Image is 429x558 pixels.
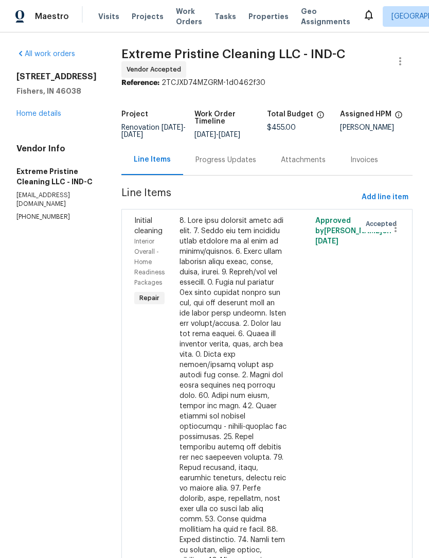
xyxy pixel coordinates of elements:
h5: Fishers, IN 46038 [16,86,97,96]
span: Extreme Pristine Cleaning LLC - IND-C [121,48,345,60]
a: All work orders [16,50,75,58]
span: [DATE] [315,238,338,245]
div: [PERSON_NAME] [340,124,413,131]
span: Work Orders [176,6,202,27]
p: [EMAIL_ADDRESS][DOMAIN_NAME] [16,191,97,208]
div: Attachments [281,155,326,165]
h5: Total Budget [267,111,313,118]
span: The hpm assigned to this work order. [395,111,403,124]
span: Vendor Accepted [127,64,185,75]
span: - [121,124,186,138]
b: Reference: [121,79,159,86]
div: Line Items [134,154,171,165]
div: 2TCJXD74MZGRM-1d0462f30 [121,78,413,88]
span: Repair [135,293,164,303]
span: [DATE] [219,131,240,138]
span: Projects [132,11,164,22]
span: The total cost of line items that have been proposed by Opendoor. This sum includes line items th... [316,111,325,124]
span: Add line item [362,191,408,204]
span: Maestro [35,11,69,22]
span: Tasks [214,13,236,20]
span: Line Items [121,188,357,207]
span: Properties [248,11,289,22]
span: Visits [98,11,119,22]
span: Geo Assignments [301,6,350,27]
h2: [STREET_ADDRESS] [16,72,97,82]
span: Interior Overall - Home Readiness Packages [134,238,165,286]
h5: Assigned HPM [340,111,391,118]
span: [DATE] [121,131,143,138]
span: Approved by [PERSON_NAME] on [315,217,391,245]
div: Invoices [350,155,378,165]
h5: Project [121,111,148,118]
span: Renovation [121,124,186,138]
div: Progress Updates [195,155,256,165]
span: [DATE] [162,124,183,131]
h5: Work Order Timeline [194,111,267,125]
span: $455.00 [267,124,296,131]
span: Initial cleaning [134,217,163,235]
span: - [194,131,240,138]
span: [DATE] [194,131,216,138]
a: Home details [16,110,61,117]
p: [PHONE_NUMBER] [16,213,97,221]
button: Add line item [357,188,413,207]
h5: Extreme Pristine Cleaning LLC - IND-C [16,166,97,187]
h4: Vendor Info [16,144,97,154]
span: Accepted [366,219,401,229]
